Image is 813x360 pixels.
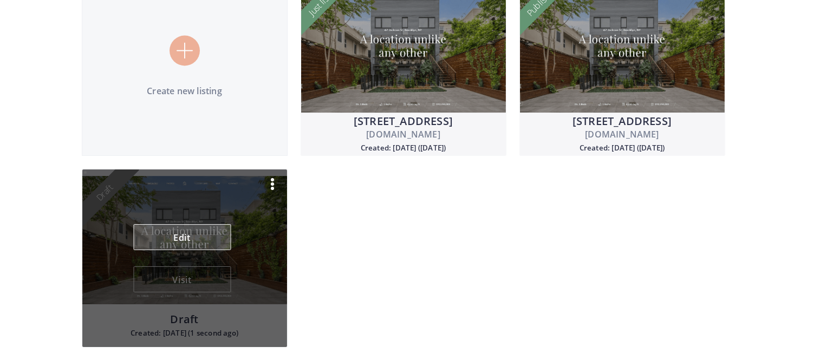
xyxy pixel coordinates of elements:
p: Create new listing [82,85,287,98]
button: Visit [133,266,231,292]
a: Edit [133,224,231,250]
iframe: Drift Widget Chat Window [590,193,807,312]
iframe: Drift Widget Chat Controller [759,306,800,347]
